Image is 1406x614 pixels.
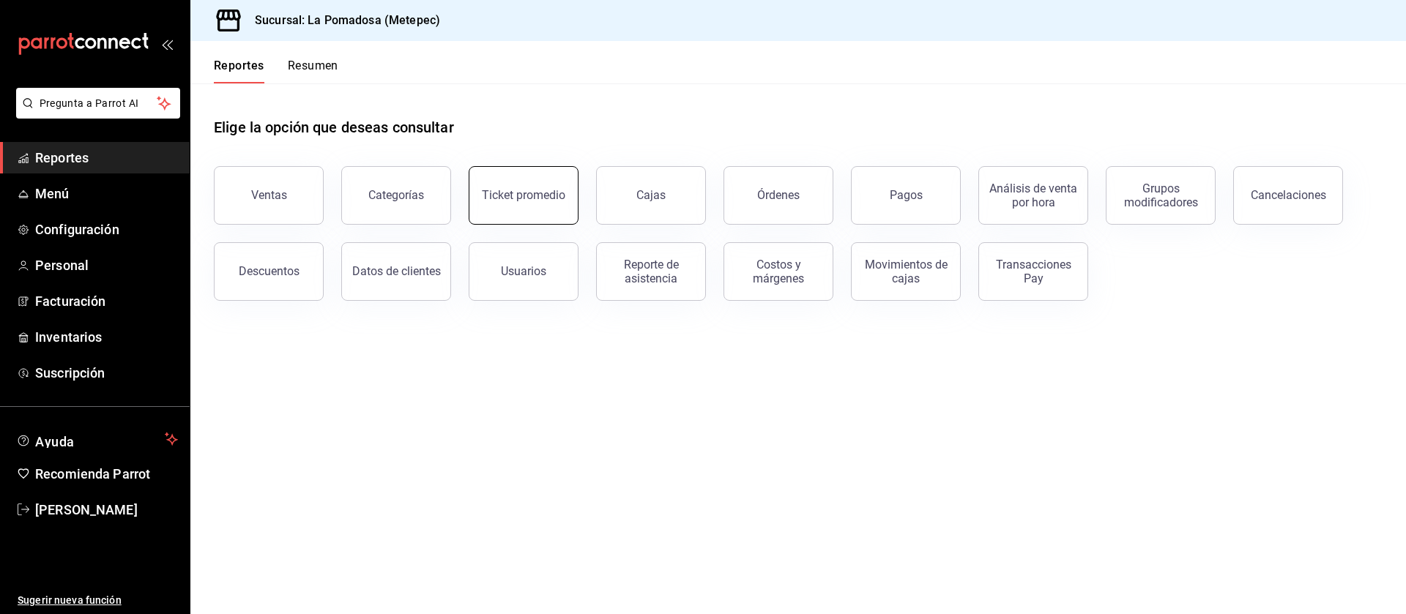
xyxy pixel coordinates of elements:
button: Ventas [214,166,324,225]
h1: Elige la opción que deseas consultar [214,116,454,138]
div: Descuentos [239,264,300,278]
span: Personal [35,255,178,275]
div: Transacciones Pay [988,258,1079,285]
span: Facturación [35,291,178,311]
button: Análisis de venta por hora [978,166,1088,225]
button: Órdenes [724,166,833,225]
button: Datos de clientes [341,242,451,301]
button: Pagos [851,166,961,225]
a: Cajas [596,166,706,225]
div: Cajas [636,187,666,204]
div: Reporte de asistencia [606,258,696,285]
span: Suscripción [35,363,178,383]
button: Grupos modificadores [1106,166,1216,225]
button: Categorías [341,166,451,225]
div: Ticket promedio [482,188,565,202]
span: Sugerir nueva función [18,593,178,608]
button: Usuarios [469,242,579,301]
h3: Sucursal: La Pomadosa (Metepec) [243,12,440,29]
div: Usuarios [501,264,546,278]
button: Pregunta a Parrot AI [16,88,180,119]
button: Descuentos [214,242,324,301]
div: Categorías [368,188,424,202]
button: Reportes [214,59,264,83]
a: Pregunta a Parrot AI [10,106,180,121]
button: Costos y márgenes [724,242,833,301]
span: Inventarios [35,327,178,347]
button: Ticket promedio [469,166,579,225]
div: Órdenes [757,188,800,202]
div: Movimientos de cajas [860,258,951,285]
button: Reporte de asistencia [596,242,706,301]
button: Movimientos de cajas [851,242,961,301]
span: Menú [35,184,178,203]
div: Ventas [251,188,287,202]
button: Transacciones Pay [978,242,1088,301]
div: Datos de clientes [352,264,441,278]
span: Reportes [35,148,178,168]
span: Configuración [35,220,178,239]
span: Pregunta a Parrot AI [40,96,157,111]
div: Cancelaciones [1251,188,1326,202]
button: open_drawer_menu [161,38,173,50]
button: Resumen [288,59,338,83]
span: [PERSON_NAME] [35,500,178,520]
button: Cancelaciones [1233,166,1343,225]
div: navigation tabs [214,59,338,83]
div: Costos y márgenes [733,258,824,285]
div: Pagos [890,188,923,202]
div: Grupos modificadores [1115,181,1206,209]
span: Recomienda Parrot [35,464,178,484]
div: Análisis de venta por hora [988,181,1079,209]
span: Ayuda [35,430,159,448]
